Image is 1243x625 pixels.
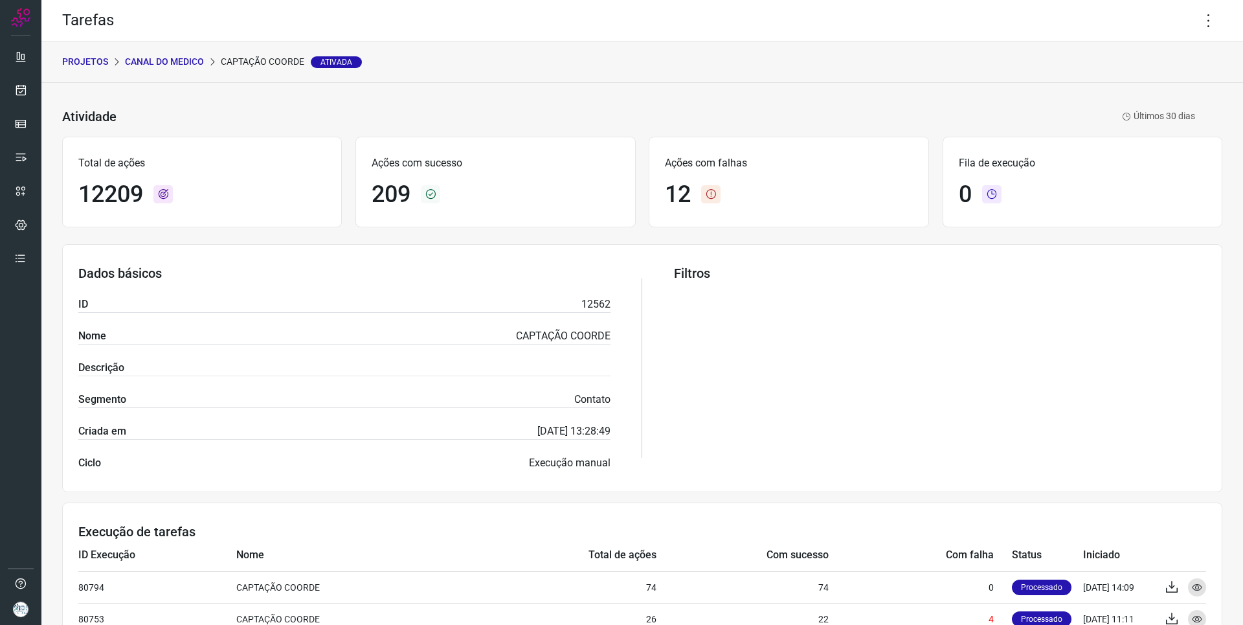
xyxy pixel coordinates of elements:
[829,571,1012,603] td: 0
[1083,540,1154,571] td: Iniciado
[78,424,126,439] label: Criada em
[78,540,236,571] td: ID Execução
[236,540,468,571] td: Nome
[1122,109,1195,123] p: Últimos 30 dias
[78,360,124,376] label: Descrição
[581,297,610,312] p: 12562
[537,424,610,439] p: [DATE] 13:28:49
[829,540,1012,571] td: Com falha
[529,455,610,471] p: Execução manual
[78,266,610,281] h3: Dados básicos
[78,571,236,603] td: 80794
[665,181,691,209] h1: 12
[13,602,28,617] img: 2df383a8bc393265737507963739eb71.PNG
[656,571,829,603] td: 74
[125,55,204,69] p: CANAL DO MEDICO
[1083,571,1154,603] td: [DATE] 14:09
[11,8,30,27] img: Logo
[62,55,108,69] p: PROJETOS
[78,328,106,344] label: Nome
[78,455,101,471] label: Ciclo
[574,392,610,407] p: Contato
[78,524,1206,540] h3: Execução de tarefas
[221,55,362,69] p: CAPTAÇÃO COORDE
[468,571,656,603] td: 74
[1012,540,1083,571] td: Status
[62,109,117,124] h3: Atividade
[1012,580,1071,595] p: Processado
[78,181,143,209] h1: 12209
[468,540,656,571] td: Total de ações
[674,266,1206,281] h3: Filtros
[62,11,114,30] h2: Tarefas
[665,155,912,171] p: Ações com falhas
[372,155,619,171] p: Ações com sucesso
[236,571,468,603] td: CAPTAÇÃO COORDE
[959,181,972,209] h1: 0
[372,181,410,209] h1: 209
[311,56,362,68] span: Ativada
[959,155,1206,171] p: Fila de execução
[78,155,326,171] p: Total de ações
[78,392,126,407] label: Segmento
[78,297,88,312] label: ID
[656,540,829,571] td: Com sucesso
[516,328,610,344] p: CAPTAÇÃO COORDE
